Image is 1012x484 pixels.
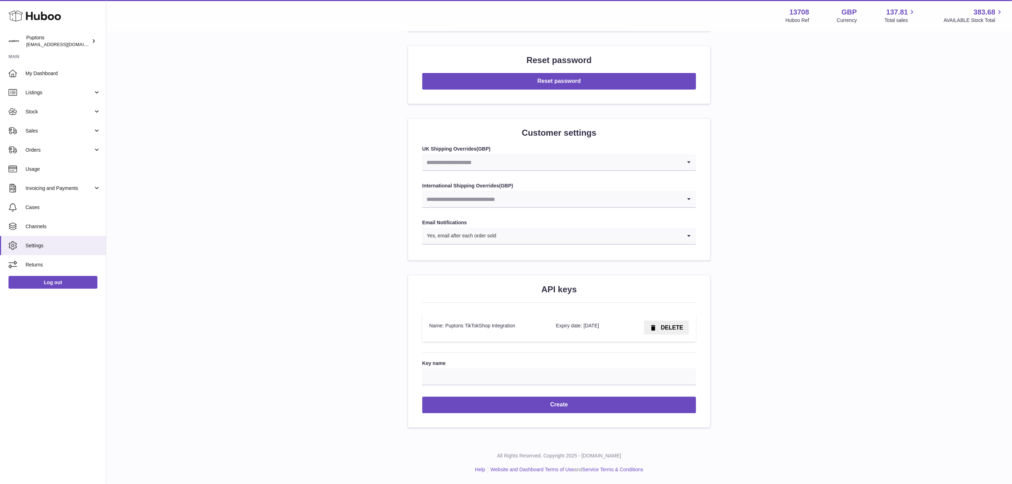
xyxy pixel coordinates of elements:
[944,17,1003,24] span: AVAILABLE Stock Total
[884,7,916,24] a: 137.81 Total sales
[491,467,574,473] a: Website and Dashboard Terms of Use
[422,154,696,171] div: Search for option
[422,360,696,367] label: Key name
[26,223,101,230] span: Channels
[26,70,101,77] span: My Dashboard
[26,89,93,96] span: Listings
[842,7,857,17] strong: GBP
[501,183,511,188] strong: GBP
[422,284,696,295] h2: API keys
[422,154,682,170] input: Search for option
[422,228,497,244] span: Yes, email after each order sold
[422,78,696,84] a: Reset password
[499,183,513,188] span: ( )
[488,467,643,473] li: and
[26,204,101,211] span: Cases
[944,7,1003,24] a: 383.68 AVAILABLE Stock Total
[26,166,101,173] span: Usage
[837,17,857,24] div: Currency
[26,108,93,115] span: Stock
[26,41,104,47] span: [EMAIL_ADDRESS][DOMAIN_NAME]
[9,36,19,46] img: internalAdmin-13708@internal.huboo.com
[422,127,696,139] h2: Customer settings
[476,146,491,152] span: ( )
[661,325,683,331] span: DELETE
[884,17,916,24] span: Total sales
[9,276,97,289] a: Log out
[974,7,995,17] span: 383.68
[549,314,622,342] td: Expiry date: [DATE]
[422,219,696,226] label: Email Notifications
[582,467,643,473] a: Service Terms & Conditions
[26,147,93,153] span: Orders
[422,182,696,189] label: International Shipping Overrides
[422,55,696,66] h2: Reset password
[422,314,549,342] td: Name: Puptons TikTokShop Integration
[422,191,696,208] div: Search for option
[26,242,101,249] span: Settings
[786,17,809,24] div: Huboo Ref
[26,128,93,134] span: Sales
[26,185,93,192] span: Invoicing and Payments
[26,34,90,48] div: Puptons
[497,228,682,244] input: Search for option
[478,146,489,152] strong: GBP
[422,228,696,245] div: Search for option
[26,261,101,268] span: Returns
[790,7,809,17] strong: 13708
[422,191,682,207] input: Search for option
[422,73,696,90] button: Reset password
[886,7,908,17] span: 137.81
[475,467,485,473] a: Help
[112,453,1006,460] p: All Rights Reserved. Copyright 2025 - [DOMAIN_NAME]
[422,146,696,152] label: UK Shipping Overrides
[644,321,689,335] button: DELETE
[422,397,696,413] button: Create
